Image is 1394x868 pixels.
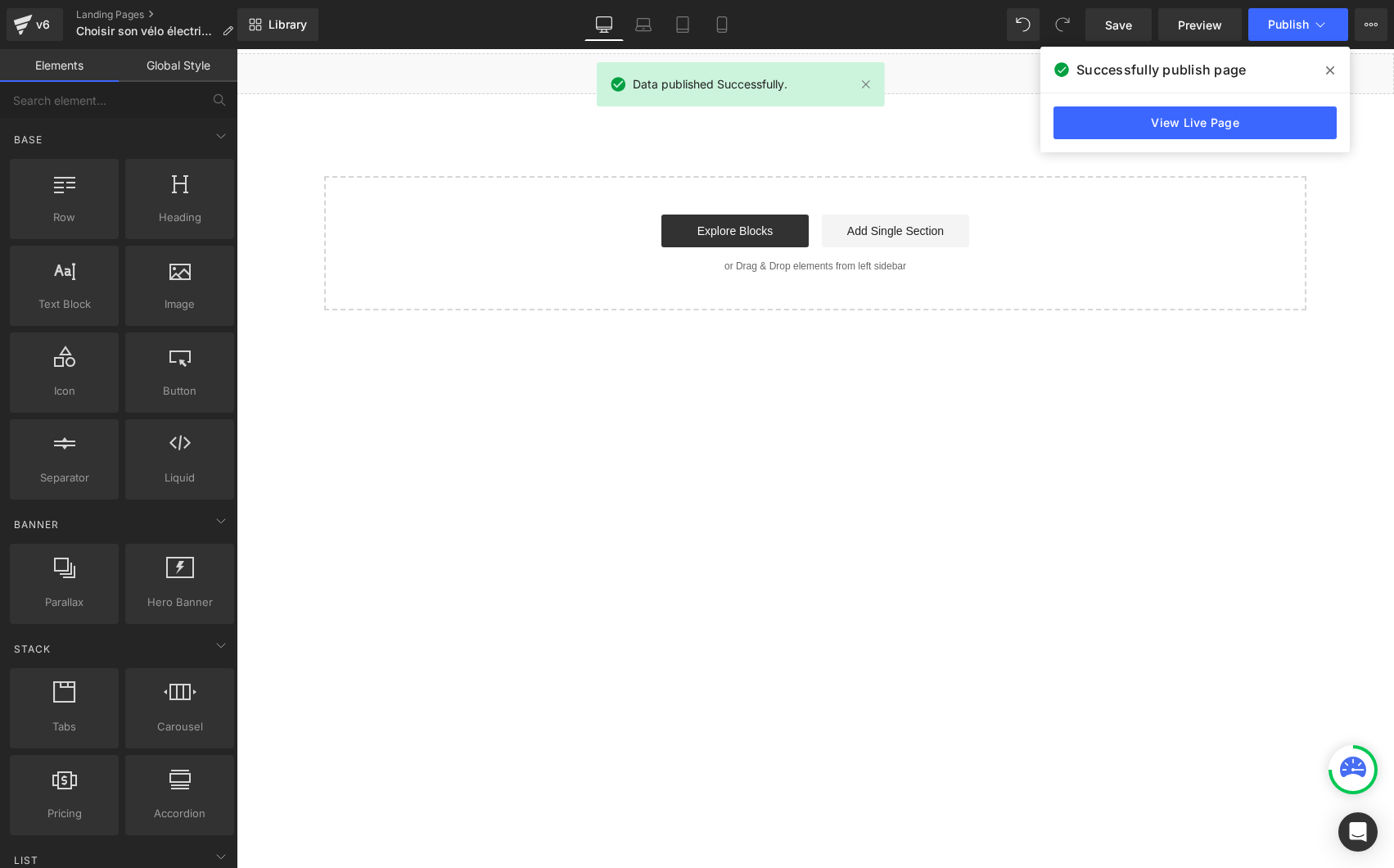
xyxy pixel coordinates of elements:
[1338,812,1378,852] div: Open Intercom Messenger
[130,718,229,735] span: Carousel
[130,296,229,313] span: Image
[15,209,114,226] span: Row
[15,382,114,400] span: Icon
[119,49,237,82] a: Global Style
[12,517,61,532] span: Banner
[1158,8,1242,41] a: Preview
[268,17,307,32] span: Library
[7,8,63,41] a: v6
[15,718,114,735] span: Tabs
[1355,8,1387,41] button: More
[12,132,44,147] span: Base
[237,8,318,41] a: New Library
[1248,8,1348,41] button: Publish
[624,8,663,41] a: Laptop
[702,8,742,41] a: Mobile
[130,382,229,400] span: Button
[15,805,114,822] span: Pricing
[15,469,114,486] span: Separator
[12,641,52,657] span: Stack
[1105,16,1132,34] span: Save
[1268,18,1309,31] span: Publish
[130,209,229,226] span: Heading
[130,594,229,611] span: Hero Banner
[663,8,702,41] a: Tablet
[130,469,229,486] span: Liquid
[1178,16,1222,34] span: Preview
[130,805,229,822] span: Accordion
[1076,60,1246,79] span: Successfully publish page
[114,211,1044,223] p: or Drag & Drop elements from left sidebar
[1046,8,1079,41] button: Redo
[12,852,40,868] span: List
[425,165,572,198] a: Explore Blocks
[584,8,624,41] a: Desktop
[76,8,246,21] a: Landing Pages
[1007,8,1040,41] button: Undo
[585,165,733,198] a: Add Single Section
[1053,106,1337,139] a: View Live Page
[76,25,215,38] span: Choisir son vélo électrique
[15,296,114,313] span: Text Block
[15,594,114,611] span: Parallax
[633,75,787,93] span: Data published Successfully.
[33,14,53,35] div: v6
